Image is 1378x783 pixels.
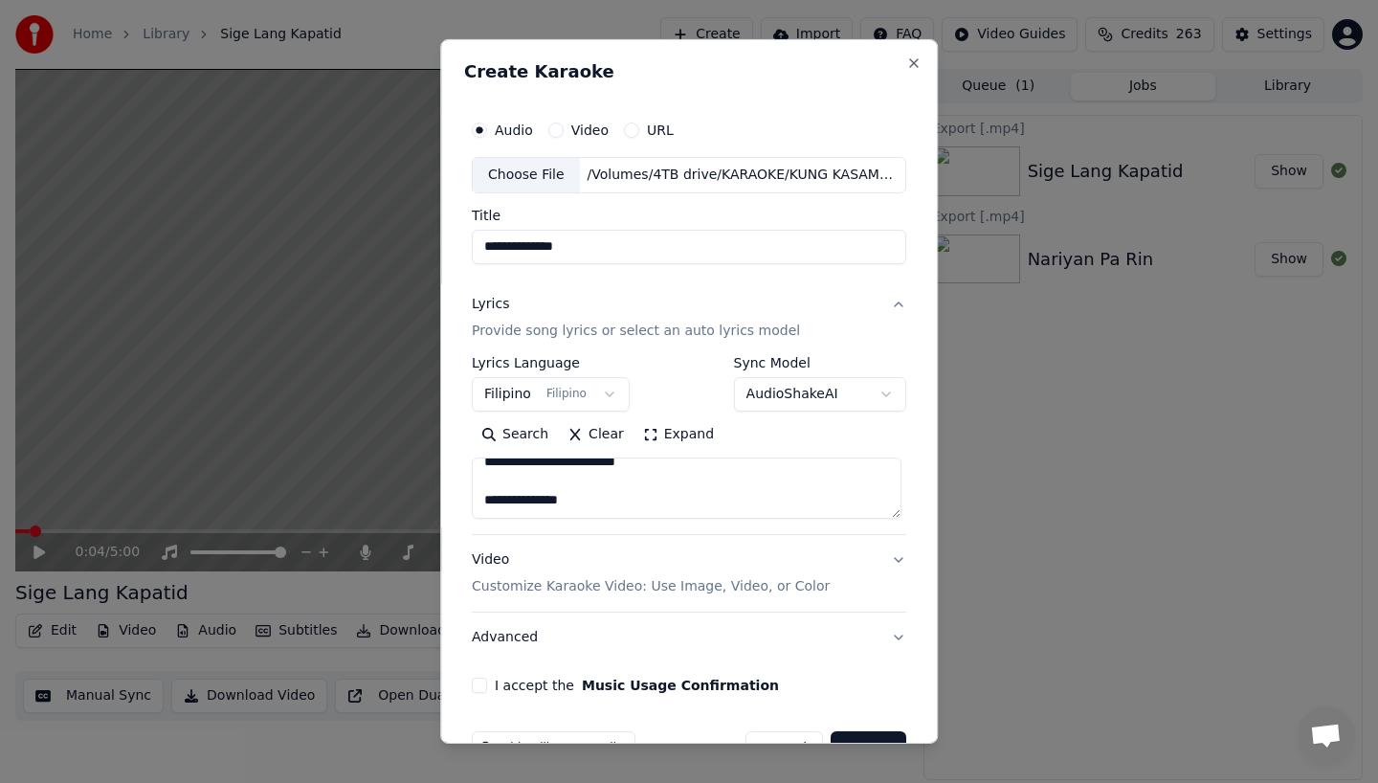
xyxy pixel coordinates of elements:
[472,280,906,356] button: LyricsProvide song lyrics or select an auto lyrics model
[472,322,800,341] p: Provide song lyrics or select an auto lyrics model
[558,419,633,450] button: Clear
[472,577,830,596] p: Customize Karaoke Video: Use Image, Video, or Color
[495,123,533,137] label: Audio
[503,741,627,756] span: This will use 4 credits
[472,613,906,662] button: Advanced
[464,63,914,80] h2: Create Karaoke
[472,419,558,450] button: Search
[745,731,823,766] button: Cancel
[633,419,723,450] button: Expand
[582,679,779,692] button: I accept the
[472,356,906,534] div: LyricsProvide song lyrics or select an auto lyrics model
[472,209,906,222] label: Title
[472,550,830,596] div: Video
[734,356,906,369] label: Sync Model
[473,158,580,192] div: Choose File
[472,356,630,369] label: Lyrics Language
[472,535,906,612] button: VideoCustomize Karaoke Video: Use Image, Video, or Color
[831,731,906,766] button: Create
[571,123,609,137] label: Video
[495,679,779,692] label: I accept the
[647,123,674,137] label: URL
[580,166,905,185] div: /Volumes/4TB drive/KARAOKE/KUNG KASAMA KA/Kung Kasama Ka +.mp3
[472,295,509,314] div: Lyrics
